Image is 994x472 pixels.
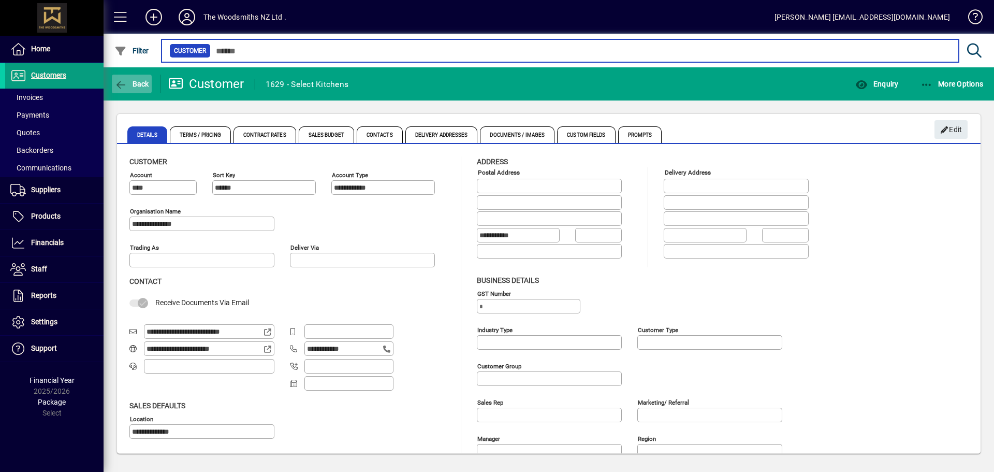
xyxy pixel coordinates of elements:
[174,46,206,56] span: Customer
[213,171,235,179] mat-label: Sort key
[477,362,521,369] mat-label: Customer group
[114,47,149,55] span: Filter
[112,41,152,60] button: Filter
[940,121,962,138] span: Edit
[130,415,153,422] mat-label: Location
[477,326,513,333] mat-label: Industry type
[112,75,152,93] button: Back
[38,398,66,406] span: Package
[480,126,554,143] span: Documents / Images
[5,204,104,230] a: Products
[774,9,950,25] div: [PERSON_NAME] [EMAIL_ADDRESS][DOMAIN_NAME]
[31,212,61,220] span: Products
[10,128,40,137] span: Quotes
[934,120,968,139] button: Edit
[638,435,656,442] mat-label: Region
[920,80,984,88] span: More Options
[5,106,104,124] a: Payments
[477,276,539,284] span: Business details
[129,277,162,285] span: Contact
[5,309,104,335] a: Settings
[477,158,508,166] span: Address
[5,283,104,309] a: Reports
[114,80,149,88] span: Back
[266,76,349,93] div: 1629 - Select Kitchens
[332,171,368,179] mat-label: Account Type
[130,244,159,251] mat-label: Trading as
[5,141,104,159] a: Backorders
[30,376,75,384] span: Financial Year
[357,126,403,143] span: Contacts
[290,244,319,251] mat-label: Deliver via
[129,402,185,410] span: Sales defaults
[638,398,689,406] mat-label: Marketing/ Referral
[477,290,511,297] mat-label: GST Number
[31,71,66,79] span: Customers
[853,75,901,93] button: Enquiry
[31,318,57,326] span: Settings
[10,164,71,172] span: Communications
[299,126,354,143] span: Sales Budget
[5,336,104,362] a: Support
[5,256,104,282] a: Staff
[31,185,61,194] span: Suppliers
[918,75,986,93] button: More Options
[405,126,478,143] span: Delivery Addresses
[127,126,167,143] span: Details
[477,398,503,406] mat-label: Sales rep
[477,435,500,442] mat-label: Manager
[5,124,104,141] a: Quotes
[10,93,43,102] span: Invoices
[31,238,64,247] span: Financials
[168,76,244,92] div: Customer
[130,208,181,215] mat-label: Organisation name
[10,111,49,119] span: Payments
[31,291,56,299] span: Reports
[557,126,615,143] span: Custom Fields
[31,265,47,273] span: Staff
[170,126,231,143] span: Terms / Pricing
[155,298,249,307] span: Receive Documents Via Email
[5,89,104,106] a: Invoices
[855,80,898,88] span: Enquiry
[10,146,53,154] span: Backorders
[137,8,170,26] button: Add
[31,45,50,53] span: Home
[233,126,296,143] span: Contract Rates
[31,344,57,352] span: Support
[170,8,203,26] button: Profile
[130,171,152,179] mat-label: Account
[638,326,678,333] mat-label: Customer type
[129,158,167,166] span: Customer
[618,126,662,143] span: Prompts
[5,177,104,203] a: Suppliers
[203,9,286,25] div: The Woodsmiths NZ Ltd .
[960,2,981,36] a: Knowledge Base
[5,230,104,256] a: Financials
[5,159,104,177] a: Communications
[104,75,160,93] app-page-header-button: Back
[5,36,104,62] a: Home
